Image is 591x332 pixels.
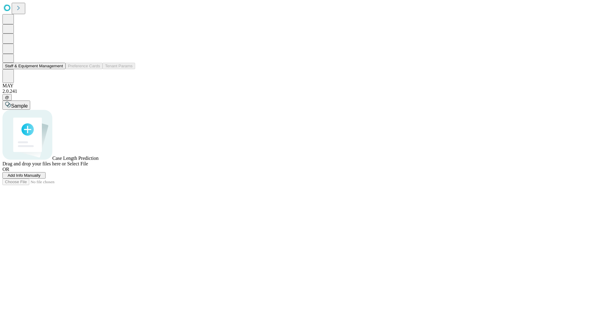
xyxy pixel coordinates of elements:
button: Preference Cards [66,63,103,69]
button: @ [2,94,12,101]
span: Case Length Prediction [52,156,98,161]
button: Tenant Params [103,63,135,69]
button: Add Info Manually [2,172,46,179]
button: Staff & Equipment Management [2,63,66,69]
span: Drag and drop your files here or [2,161,66,166]
span: Add Info Manually [8,173,41,178]
button: Sample [2,101,30,110]
div: 2.0.241 [2,89,589,94]
span: Sample [11,103,28,109]
span: @ [5,95,9,100]
span: OR [2,167,9,172]
span: Select File [67,161,88,166]
div: MAY [2,83,589,89]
